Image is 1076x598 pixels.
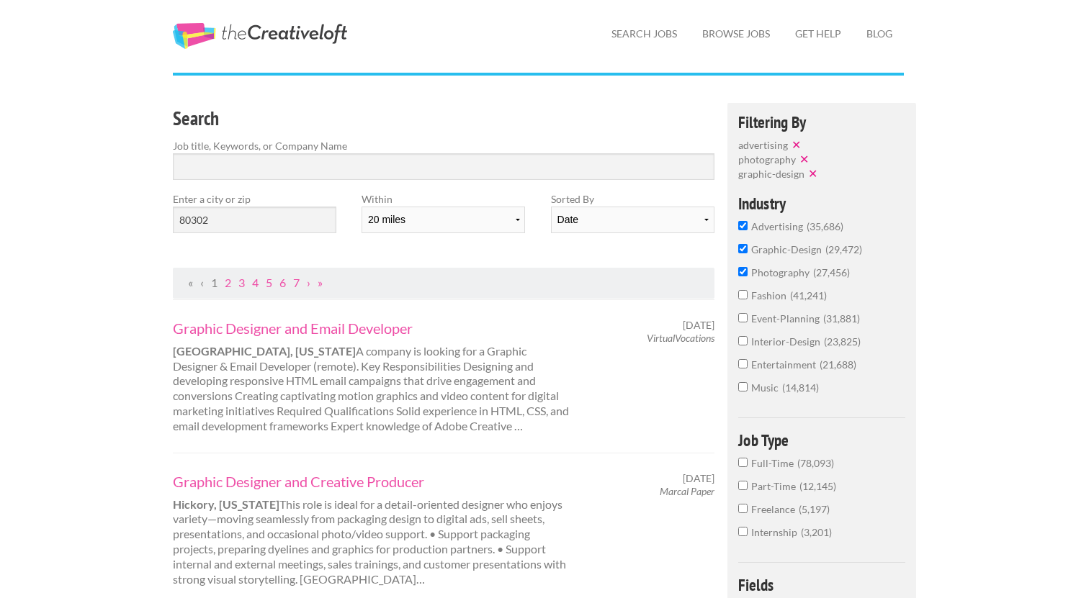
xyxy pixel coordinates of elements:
input: entertainment21,688 [738,359,748,368]
a: Page 2 [225,276,231,289]
a: Get Help [784,17,853,50]
span: [DATE] [683,319,714,332]
em: Marcal Paper [660,485,714,497]
strong: Hickory, [US_STATE] [173,497,279,511]
span: 5,197 [799,503,830,515]
a: Page 6 [279,276,286,289]
button: ✕ [796,152,816,166]
h4: Filtering By [738,114,906,130]
a: Page 4 [252,276,259,289]
input: Internship3,201 [738,527,748,536]
span: [DATE] [683,472,714,485]
input: Search [173,153,715,180]
strong: [GEOGRAPHIC_DATA], [US_STATE] [173,344,356,358]
input: Full-Time78,093 [738,458,748,467]
em: VirtualVocations [647,332,714,344]
h4: Job Type [738,432,906,448]
span: 23,825 [824,335,861,348]
div: A company is looking for a Graphic Designer & Email Developer (remote). Key Responsibilities Desi... [160,319,586,434]
a: Page 1 [211,276,218,289]
h4: Fields [738,576,906,593]
input: fashion41,241 [738,290,748,299]
a: Page 3 [238,276,245,289]
select: Sort results by [551,207,714,233]
span: 78,093 [797,457,834,469]
span: 31,881 [823,312,860,325]
a: The Creative Loft [173,23,347,49]
input: interior-design23,825 [738,336,748,345]
span: 3,201 [801,526,832,538]
span: fashion [751,289,790,302]
span: Previous Page [200,276,204,289]
span: 21,688 [820,358,856,371]
input: Freelance5,197 [738,504,748,513]
a: Page 7 [293,276,300,289]
span: 14,814 [782,381,819,394]
span: Part-Time [751,480,799,492]
span: advertising [738,139,788,151]
h4: Industry [738,195,906,212]
span: graphic-design [738,168,804,180]
span: music [751,381,782,394]
a: Graphic Designer and Email Developer [173,319,573,337]
input: music14,814 [738,382,748,391]
span: graphic-design [751,243,825,255]
input: graphic-design29,472 [738,244,748,253]
input: photography27,456 [738,267,748,276]
span: interior-design [751,335,824,348]
input: event-planning31,881 [738,313,748,322]
span: entertainment [751,358,820,371]
a: Graphic Designer and Creative Producer [173,472,573,491]
span: photography [738,153,796,166]
div: This role is ideal for a detail-oriented designer who enjoys variety—moving seamlessly from packa... [160,472,586,587]
span: 27,456 [813,266,850,278]
label: Enter a city or zip [173,191,336,207]
span: advertising [751,220,807,232]
span: 41,241 [790,289,827,302]
a: Last Page, Page 9262 [318,276,323,289]
span: Freelance [751,503,799,515]
span: 12,145 [799,480,836,492]
label: Within [362,191,525,207]
a: Next Page [307,276,310,289]
input: advertising35,686 [738,221,748,230]
button: ✕ [788,137,808,152]
span: 35,686 [807,220,843,232]
a: Blog [855,17,904,50]
span: First Page [188,276,193,289]
span: Full-Time [751,457,797,469]
button: ✕ [804,166,825,181]
input: Part-Time12,145 [738,481,748,490]
h3: Search [173,105,715,132]
label: Sorted By [551,191,714,207]
a: Browse Jobs [691,17,781,50]
span: 29,472 [825,243,862,255]
label: Job title, Keywords, or Company Name [173,138,715,153]
a: Search Jobs [600,17,689,50]
span: event-planning [751,312,823,325]
a: Page 5 [266,276,272,289]
span: Internship [751,526,801,538]
span: photography [751,266,813,278]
